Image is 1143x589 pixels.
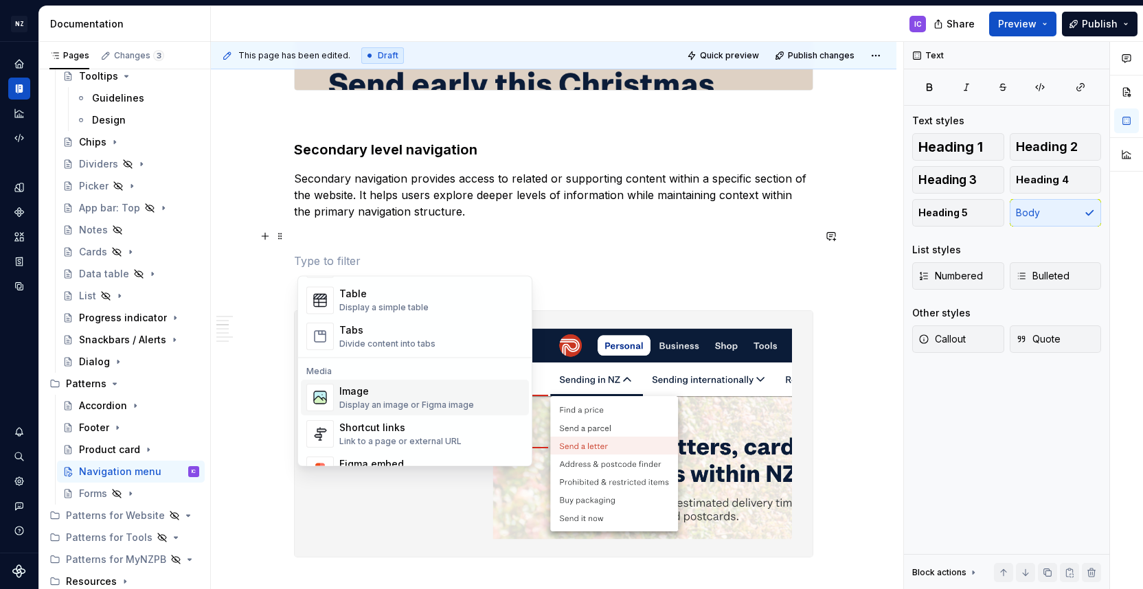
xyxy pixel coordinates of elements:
div: Link to a page or external URL [339,437,462,448]
button: Heading 4 [1010,166,1102,194]
button: Share [927,12,984,36]
a: Data table [57,263,205,285]
a: Chips [57,131,205,153]
p: Secondary navigation provides access to related or supporting content within a specific section o... [294,170,813,220]
div: Image [339,385,474,399]
div: Patterns for Tools [66,531,152,544]
button: NZ [3,9,36,38]
a: Data sources [8,275,30,297]
a: Analytics [8,102,30,124]
button: Publish [1062,12,1138,36]
button: Quick preview [683,46,765,65]
a: List [57,285,205,307]
div: Data table [79,267,129,281]
span: Quick preview [700,50,759,61]
div: Documentation [8,78,30,100]
span: Heading 1 [918,140,983,154]
div: Tabs [339,324,435,338]
a: Design tokens [8,176,30,198]
span: This page has been edited. [238,50,350,61]
a: Assets [8,226,30,248]
a: Picker [57,175,205,197]
a: Settings [8,470,30,492]
div: Block actions [912,563,979,582]
button: Bulleted [1010,262,1102,290]
span: Heading 3 [918,173,977,187]
span: Callout [918,332,966,346]
div: Changes [114,50,164,61]
button: Heading 2 [1010,133,1102,161]
button: Preview [989,12,1056,36]
div: Product card [79,443,140,457]
button: Publish changes [771,46,861,65]
span: Publish changes [788,50,855,61]
div: Patterns [66,377,106,391]
button: Quote [1010,325,1102,353]
a: Guidelines [70,87,205,109]
span: Quote [1016,332,1061,346]
a: Design [70,109,205,131]
a: Progress indicator [57,307,205,329]
div: Patterns for Website [66,509,165,522]
button: Contact support [8,495,30,517]
span: Numbered [918,269,983,283]
span: Heading 5 [918,206,968,220]
button: Numbered [912,262,1004,290]
div: Search ⌘K [8,446,30,467]
div: NZ [11,16,27,32]
div: Forms [79,487,107,500]
span: Preview [998,17,1037,31]
div: Resources [66,575,117,588]
h3: Secondary level navigation [294,140,813,159]
div: Picker [79,179,109,193]
div: Storybook stories [8,251,30,273]
div: App bar: Top [79,201,140,215]
div: List [79,289,96,303]
svg: Supernova Logo [12,564,26,578]
div: Divide content into tabs [339,339,435,350]
button: Notifications [8,421,30,443]
button: Heading 1 [912,133,1004,161]
span: Heading 2 [1016,140,1078,154]
div: Dialog [79,355,110,369]
div: IC [914,19,922,30]
div: Patterns for Website [44,505,205,527]
a: Snackbars / Alerts [57,329,205,351]
div: Components [8,201,30,223]
span: Heading 4 [1016,173,1069,187]
span: Draft [378,50,398,61]
div: Patterns for Tools [44,527,205,548]
a: Footer [57,417,205,439]
div: Design [92,113,126,127]
div: Suggestions [298,277,532,466]
img: d4250563-a07b-4f10-89cf-e4a29589dd13.png [295,311,813,557]
a: Cards [57,241,205,263]
div: Other styles [912,306,971,320]
a: Dividers [57,153,205,175]
div: Display a simple table [339,303,429,314]
a: Home [8,53,30,75]
a: Dialog [57,351,205,373]
div: Table [339,288,429,301]
div: Block actions [912,567,966,578]
button: Heading 3 [912,166,1004,194]
a: Product card [57,439,205,461]
span: Publish [1082,17,1118,31]
div: Display an image or Figma image [339,400,474,411]
a: Notes [57,219,205,241]
a: Code automation [8,127,30,149]
div: Cards [79,245,107,259]
div: Pages [49,50,89,61]
span: Bulleted [1016,269,1070,283]
div: Notes [79,223,108,237]
div: Guidelines [92,91,144,105]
